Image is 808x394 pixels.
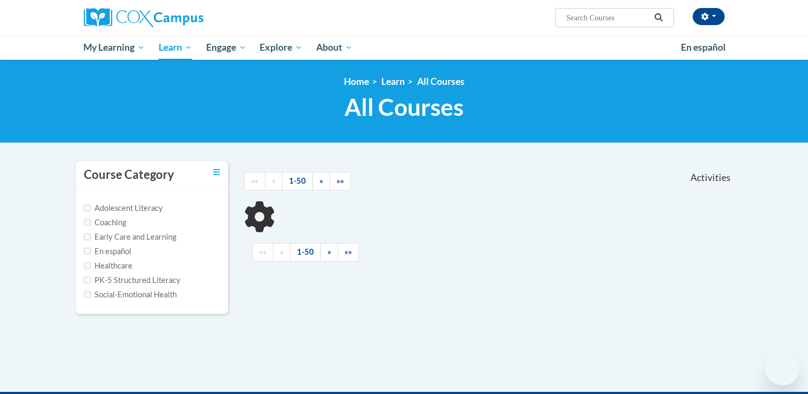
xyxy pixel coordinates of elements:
a: Engage [199,35,253,60]
input: Checkbox for Options [84,233,91,240]
span: Explore [260,41,302,54]
button: Search [650,11,666,24]
span: » [319,176,323,185]
a: Previous [273,243,291,262]
label: PK-5 Structured Literacy [84,274,181,286]
a: Begining [252,243,273,262]
img: Cox Campus [84,8,203,27]
h3: Course Category [84,167,174,183]
span: » [327,247,331,256]
label: Coaching [84,217,126,228]
input: Checkbox for Options [84,204,91,211]
a: Next [312,172,330,191]
a: Toggle collapse [213,167,220,178]
label: Social-Emotional Health [84,289,177,301]
button: Account Settings [693,8,725,25]
span: »» [344,247,352,256]
a: End [330,172,351,191]
a: Learn [381,76,405,87]
a: All Courses [417,76,465,87]
span: About [316,41,352,54]
a: Begining [244,172,265,191]
span: « [280,247,284,256]
span: «« [251,176,258,185]
span: En español [681,42,726,53]
a: End [338,243,359,262]
input: Checkbox for Options [84,291,91,298]
span: All Courses [344,93,464,121]
input: Checkbox for Options [84,248,91,255]
span: »» [336,176,344,185]
input: Search Courses [565,11,650,24]
span: «« [259,247,266,256]
a: Explore [253,35,309,60]
a: My Learning [77,35,152,60]
a: 1-50 [290,243,321,262]
a: Home [344,76,369,87]
a: Next [320,243,338,262]
input: Checkbox for Options [84,277,91,283]
span: My Learning [83,41,145,54]
label: Early Care and Learning [84,231,176,243]
iframe: Button to launch messaging window [765,351,799,385]
span: « [272,176,276,185]
input: Checkbox for Options [84,262,91,269]
label: Healthcare [84,260,132,272]
div: Main menu [68,35,741,60]
a: Previous [265,172,283,191]
a: En español [674,36,733,59]
input: Checkbox for Options [84,219,91,226]
label: Adolescent Literacy [84,202,163,214]
span: Engage [206,41,246,54]
span: Learn [159,41,192,54]
a: 1-50 [282,172,313,191]
a: Cox Campus [84,8,287,27]
a: About [309,35,359,60]
span: Activities [691,172,731,184]
a: Learn [152,35,199,60]
label: En español [84,246,131,257]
